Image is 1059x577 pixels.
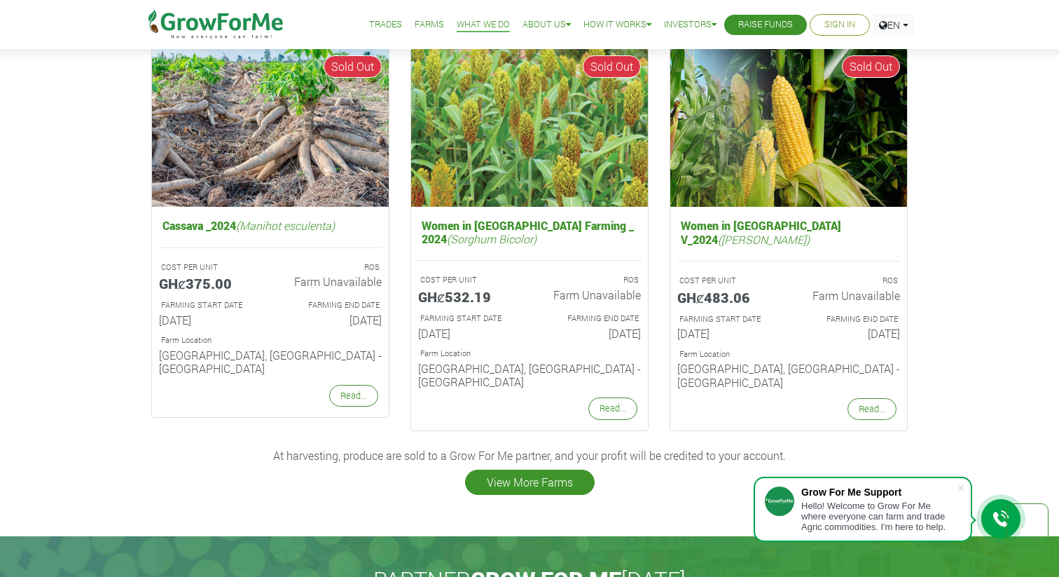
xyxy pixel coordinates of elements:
[522,18,571,32] a: About Us
[677,362,900,388] h6: [GEOGRAPHIC_DATA], [GEOGRAPHIC_DATA] - [GEOGRAPHIC_DATA]
[236,218,335,233] i: (Manihot esculenta)
[583,55,641,78] span: Sold Out
[329,385,378,407] a: Read...
[283,262,380,273] p: ROS
[799,327,900,340] h6: [DATE]
[540,327,641,340] h6: [DATE]
[159,275,260,292] h5: GHȼ375.00
[411,48,648,207] img: growforme image
[418,362,641,388] h6: [GEOGRAPHIC_DATA], [GEOGRAPHIC_DATA] - [GEOGRAPHIC_DATA]
[801,501,957,532] div: Hello! Welcome to Grow For Me where everyone can farm and trade Agric commodities. I'm here to help.
[159,348,382,375] h6: [GEOGRAPHIC_DATA], [GEOGRAPHIC_DATA] - [GEOGRAPHIC_DATA]
[679,348,898,360] p: Location of Farm
[283,299,380,311] p: Estimated Farming End Date
[873,14,915,36] a: EN
[281,275,382,288] h6: Farm Unavailable
[583,18,651,32] a: How it Works
[677,289,778,306] h5: GHȼ483.06
[679,313,776,325] p: Estimated Farming Start Date
[418,288,519,305] h5: GHȼ532.19
[679,275,776,287] p: A unit is a quarter of an Acre
[664,18,717,32] a: Investors
[801,487,957,498] div: Grow For Me Support
[465,470,595,495] a: View More Farms
[677,215,900,249] h5: Women in [GEOGRAPHIC_DATA] V_2024
[159,215,382,236] h5: Cassava _2024
[540,288,641,301] h6: Farm Unavailable
[420,274,517,286] p: A unit is a quarter of an Acre
[152,48,389,208] img: growforme image
[677,327,778,340] h6: [DATE]
[457,18,510,32] a: What We Do
[799,289,900,302] h6: Farm Unavailable
[824,18,855,32] a: Sign In
[542,274,639,286] p: ROS
[847,398,897,420] a: Read...
[159,313,260,327] h6: [DATE]
[369,18,402,32] a: Trades
[324,55,382,78] span: Sold Out
[447,231,537,246] i: (Sorghum Bicolor)
[718,232,810,247] i: ([PERSON_NAME])
[670,48,907,208] img: growforme image
[588,398,637,419] a: Read...
[161,262,258,273] p: A unit is a quarter of an Acre
[161,299,258,311] p: Estimated Farming Start Date
[542,313,639,325] p: Estimated Farming End Date
[738,18,793,32] a: Raise Funds
[281,313,382,327] h6: [DATE]
[418,327,519,340] h6: [DATE]
[153,447,906,464] p: At harvesting, produce are sold to a Grow For Me partner, and your profit will be credited to you...
[801,313,898,325] p: Estimated Farming End Date
[161,334,380,346] p: Location of Farm
[420,313,517,325] p: Estimated Farming Start Date
[415,18,444,32] a: Farms
[842,55,900,78] span: Sold Out
[801,275,898,287] p: ROS
[418,215,641,249] h5: Women in [GEOGRAPHIC_DATA] Farming _ 2024
[420,348,639,360] p: Location of Farm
